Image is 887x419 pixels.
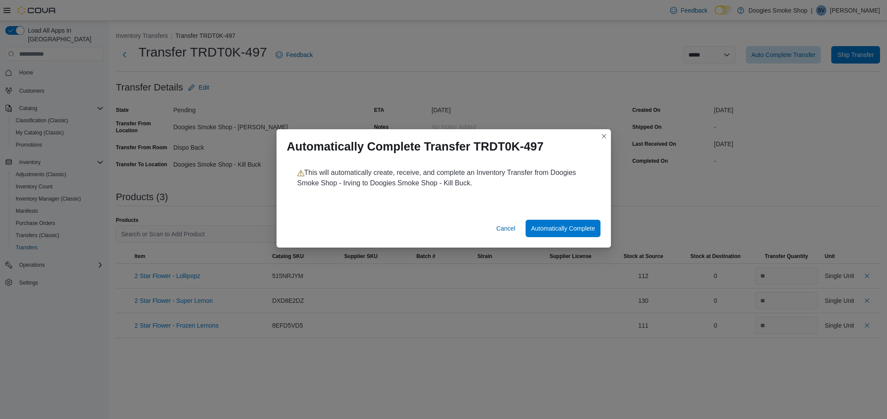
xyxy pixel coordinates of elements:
[496,224,516,233] span: Cancel
[531,224,595,233] span: Automatically Complete
[493,220,519,237] button: Cancel
[287,140,544,154] h1: Automatically Complete Transfer TRDT0K-497
[526,220,600,237] button: Automatically Complete
[599,131,609,141] button: Closes this modal window
[297,168,590,188] p: This will automatically create, receive, and complete an Inventory Transfer from Doogies Smoke Sh...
